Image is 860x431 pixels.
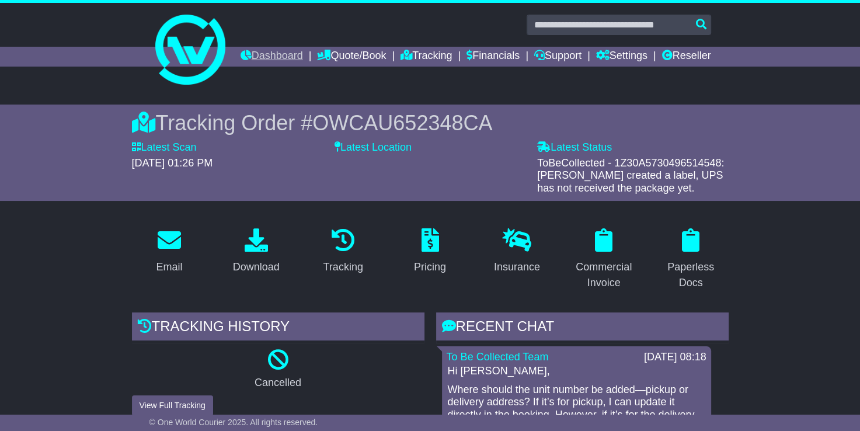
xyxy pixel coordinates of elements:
a: Financials [466,47,520,67]
a: Paperless Docs [653,224,729,295]
div: Commercial Invoice [574,259,634,291]
a: Support [534,47,582,67]
a: Email [148,224,190,279]
a: Tracking [315,224,370,279]
a: Settings [596,47,647,67]
div: Email [156,259,182,275]
label: Latest Scan [132,141,197,154]
span: OWCAU652348CA [312,111,492,135]
span: © One World Courier 2025. All rights reserved. [149,418,318,427]
p: Hi [PERSON_NAME], [448,365,705,378]
div: [DATE] 08:18 [644,351,706,364]
div: Insurance [494,259,540,275]
div: Download [233,259,280,275]
div: Paperless Docs [661,259,721,291]
button: View Full Tracking [132,395,213,416]
div: Tracking [323,259,363,275]
label: Latest Location [335,141,412,154]
a: Dashboard [241,47,303,67]
div: Pricing [414,259,446,275]
p: Cancelled [132,377,424,390]
a: Insurance [486,224,548,279]
span: [DATE] 01:26 PM [132,157,213,169]
div: RECENT CHAT [436,312,729,344]
a: Tracking [401,47,452,67]
span: ToBeCollected - 1Z30A5730496514548: [PERSON_NAME] created a label, UPS has not received the packa... [537,157,724,194]
div: Tracking history [132,312,424,344]
a: To Be Collected Team [447,351,549,363]
div: Tracking Order # [132,110,729,135]
a: Reseller [661,47,711,67]
a: Download [225,224,287,279]
a: Commercial Invoice [566,224,642,295]
a: Quote/Book [317,47,386,67]
label: Latest Status [537,141,612,154]
a: Pricing [406,224,454,279]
